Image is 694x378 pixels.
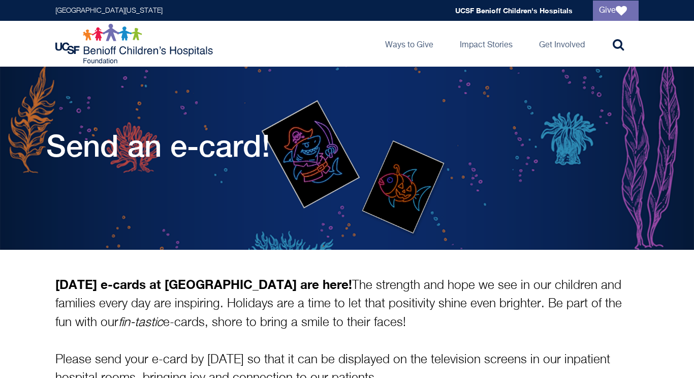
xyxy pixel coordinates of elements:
a: UCSF Benioff Children's Hospitals [455,6,573,15]
a: Impact Stories [452,21,521,67]
a: Get Involved [531,21,593,67]
a: [GEOGRAPHIC_DATA][US_STATE] [55,7,163,14]
a: Ways to Give [377,21,441,67]
i: fin-tastic [118,316,163,329]
img: Logo for UCSF Benioff Children's Hospitals Foundation [55,23,215,64]
a: Give [593,1,639,21]
strong: [DATE] e-cards at [GEOGRAPHIC_DATA] are here! [55,277,352,292]
h1: Send an e-card! [46,128,270,163]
